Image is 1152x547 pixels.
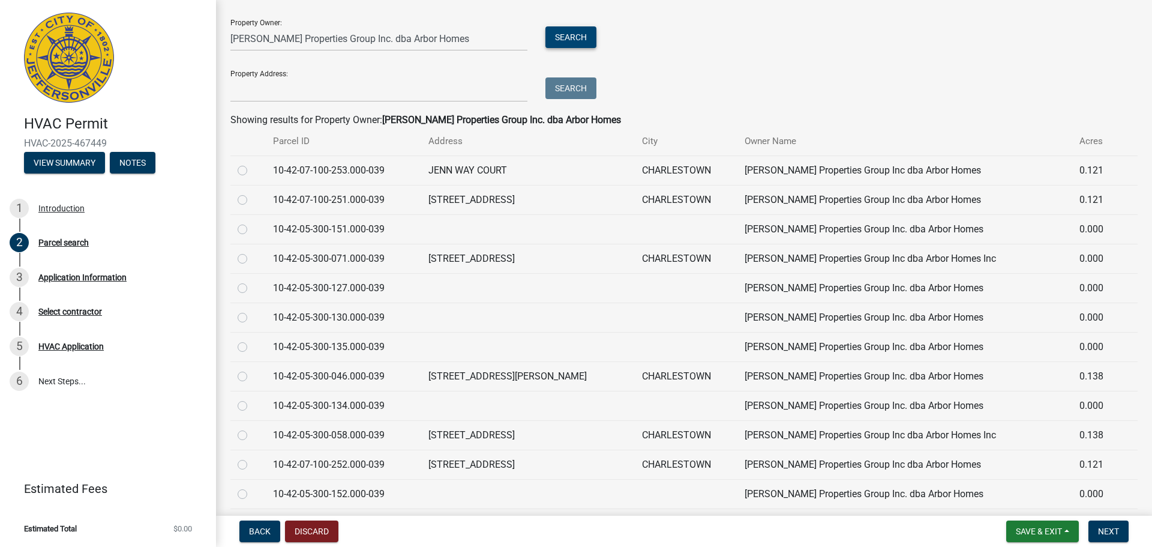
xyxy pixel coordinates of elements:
td: [STREET_ADDRESS] [421,185,634,214]
th: Parcel ID [266,127,421,156]
td: 0.121 [1072,156,1120,185]
td: [STREET_ADDRESS] [421,450,634,479]
span: Save & Exit [1016,527,1062,536]
td: 0.000 [1072,391,1120,420]
td: CHARLESTOWN [635,244,738,273]
div: Introduction [38,204,85,213]
td: 10-42-05-300-071.000-039 [266,244,421,273]
div: Select contractor [38,307,102,316]
td: 0.000 [1072,479,1120,509]
td: [PERSON_NAME] Properties Group Inc. dba Arbor Homes [737,303,1072,332]
td: [PERSON_NAME] Properties Group Inc dba Arbor Homes [737,185,1072,214]
td: 0.000 [1072,303,1120,332]
td: 10-42-05-300-046.000-039 [266,361,421,391]
button: Back [239,521,280,542]
td: 10-42-05-300-134.000-039 [266,391,421,420]
td: [STREET_ADDRESS] [421,244,634,273]
td: 0.121 [1072,185,1120,214]
button: Search [545,77,596,99]
th: Address [421,127,634,156]
td: 10-42-05-300-058.000-039 [266,420,421,450]
button: Notes [110,152,155,174]
td: [PERSON_NAME] Properties Group Inc. dba Arbor Homes [737,479,1072,509]
div: 2 [10,233,29,252]
wm-modal-confirm: Summary [24,159,105,168]
td: JENN WAY COURT [421,156,634,185]
th: City [635,127,738,156]
td: CHARLESTOWN [635,156,738,185]
td: [STREET_ADDRESS] [421,420,634,450]
td: [PERSON_NAME] Properties Group Inc dba Arbor Homes Inc [737,420,1072,450]
th: Acres [1072,127,1120,156]
span: HVAC-2025-467449 [24,138,192,149]
th: Owner Name [737,127,1072,156]
button: Discard [285,521,338,542]
td: 0.000 [1072,214,1120,244]
span: $0.00 [173,525,192,533]
button: Next [1088,521,1129,542]
img: City of Jeffersonville, Indiana [24,13,114,103]
button: View Summary [24,152,105,174]
div: 5 [10,337,29,356]
td: [PERSON_NAME] Properties Group Inc. dba Arbor Homes [737,332,1072,361]
td: 10-42-07-100-251.000-039 [266,185,421,214]
td: 10-42-05-300-135.000-039 [266,332,421,361]
td: 0.000 [1072,332,1120,361]
td: 0.000 [1072,509,1120,538]
div: Parcel search [38,238,89,247]
span: Back [249,527,271,536]
button: Save & Exit [1006,521,1079,542]
td: 0.121 [1072,450,1120,479]
td: [PERSON_NAME] Properties Group Inc. dba Arbor Homes [737,509,1072,538]
div: HVAC Application [38,342,104,351]
td: [PERSON_NAME] Properties Group Inc dba Arbor Homes [737,450,1072,479]
td: [PERSON_NAME] Properties Group Inc. dba Arbor Homes [737,273,1072,303]
div: Showing results for Property Owner: [230,113,1138,127]
div: 3 [10,268,29,287]
div: 6 [10,372,29,391]
div: 1 [10,199,29,218]
td: CHARLESTOWN [635,420,738,450]
div: 4 [10,302,29,321]
td: 0.000 [1072,273,1120,303]
a: Estimated Fees [10,477,197,501]
wm-modal-confirm: Notes [110,159,155,168]
td: [PERSON_NAME] Properties Group Inc. dba Arbor Homes [737,391,1072,420]
td: 0.000 [1072,244,1120,273]
td: 10-42-05-300-127.000-039 [266,273,421,303]
td: CHARLESTOWN [635,450,738,479]
td: 10-42-05-300-130.000-039 [266,303,421,332]
td: [STREET_ADDRESS][PERSON_NAME] [421,361,634,391]
td: 0.138 [1072,420,1120,450]
button: Search [545,26,596,48]
td: 10-42-05-300-152.000-039 [266,479,421,509]
div: Application Information [38,273,127,282]
td: 10-42-07-100-253.000-039 [266,156,421,185]
td: [PERSON_NAME] Properties Group Inc dba Arbor Homes [737,156,1072,185]
td: CHARLESTOWN [635,361,738,391]
strong: [PERSON_NAME] Properties Group Inc. dba Arbor Homes [382,114,621,125]
span: Next [1098,527,1119,536]
td: [PERSON_NAME] Properties Group Inc dba Arbor Homes Inc [737,244,1072,273]
td: 0.138 [1072,361,1120,391]
span: Estimated Total [24,525,77,533]
td: 10-42-05-300-132.000-039 [266,509,421,538]
h4: HVAC Permit [24,115,206,133]
td: [PERSON_NAME] Properties Group Inc. dba Arbor Homes [737,214,1072,244]
td: CHARLESTOWN [635,185,738,214]
td: [PERSON_NAME] Properties Group Inc. dba Arbor Homes [737,361,1072,391]
td: 10-42-07-100-252.000-039 [266,450,421,479]
td: 10-42-05-300-151.000-039 [266,214,421,244]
